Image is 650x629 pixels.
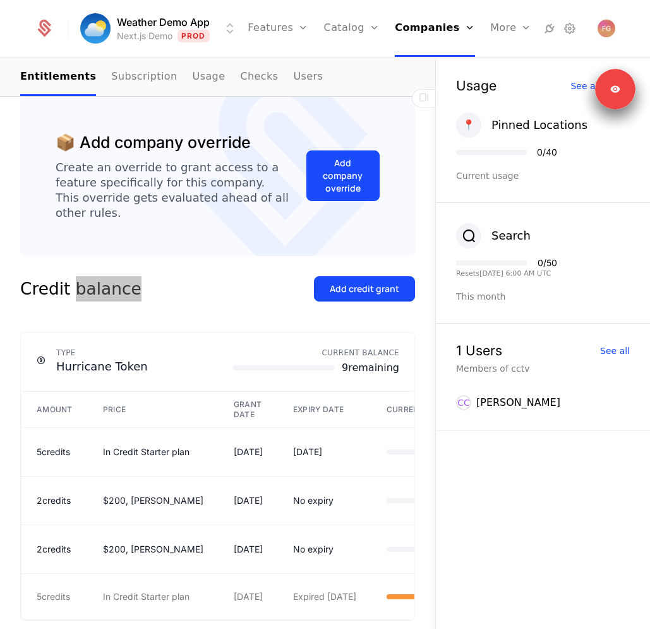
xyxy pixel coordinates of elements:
[456,395,471,410] div: CC
[456,344,502,357] div: 1 Users
[20,276,141,302] div: Credit balance
[56,348,148,358] div: TYPE
[476,395,560,410] div: [PERSON_NAME]
[456,113,587,138] button: 📍Pinned Locations
[234,446,263,458] div: [DATE]
[37,494,73,507] div: 2 credits
[240,59,278,96] a: Checks
[456,169,630,182] div: Current usage
[56,131,251,155] div: 📦 Add company override
[37,405,73,415] div: AMOUNT
[598,20,615,37] button: Open user button
[456,362,630,375] div: Members of cctv
[37,590,73,603] div: 5 credits
[111,59,177,96] a: Subscription
[293,590,356,603] div: Expired [DATE]
[234,494,263,507] div: [DATE]
[598,20,615,37] img: fynn glover
[293,405,356,415] div: EXPIRY DATE
[103,405,203,415] div: PRICE
[456,290,630,303] div: This month
[306,150,380,201] button: Add company override
[456,270,557,277] div: Resets [DATE] 6:00 AM UTC
[234,400,263,420] div: GRANT DATE
[56,160,306,221] div: Create an override to grant access to a feature specifically for this company. This override gets...
[456,79,497,92] div: Usage
[103,543,203,556] div: $200, [PERSON_NAME]
[117,30,172,42] div: Next.js Demo
[37,446,73,458] div: 5 credits
[456,113,481,138] div: 📍
[570,82,630,90] div: See all usage
[178,30,210,42] span: Prod
[538,259,557,267] div: 0 / 50
[456,223,531,248] button: Search
[491,116,587,134] div: Pinned Locations
[293,59,323,96] a: Users
[84,15,238,42] button: Select environment
[330,283,399,295] div: Add credit grant
[491,227,531,245] div: Search
[37,543,73,556] div: 2 credits
[103,590,203,603] div: In Credit Starter plan
[537,148,557,157] div: 0 / 40
[293,446,356,458] div: [DATE]
[600,346,630,355] div: See all
[20,59,96,96] a: Entitlements
[562,21,577,36] a: Settings
[20,59,415,96] nav: Main
[387,405,488,415] div: CURRENT USAGE
[293,494,356,507] div: No expiry
[56,358,148,376] div: Hurricane Token
[542,21,557,36] a: Integrations
[233,348,399,358] div: CURRENT BALANCE
[103,446,203,458] div: In Credit Starter plan
[103,494,203,507] div: $200, [PERSON_NAME]
[193,59,226,96] a: Usage
[20,59,323,96] ul: Choose Sub Page
[80,13,111,44] img: Weather Demo App
[234,543,263,556] div: [DATE]
[293,543,356,556] div: No expiry
[322,157,364,195] div: Add company override
[314,276,415,302] button: Add credit grant
[117,15,210,30] span: Weather Demo App
[234,590,263,603] div: [DATE]
[342,360,399,376] span: 9 remaining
